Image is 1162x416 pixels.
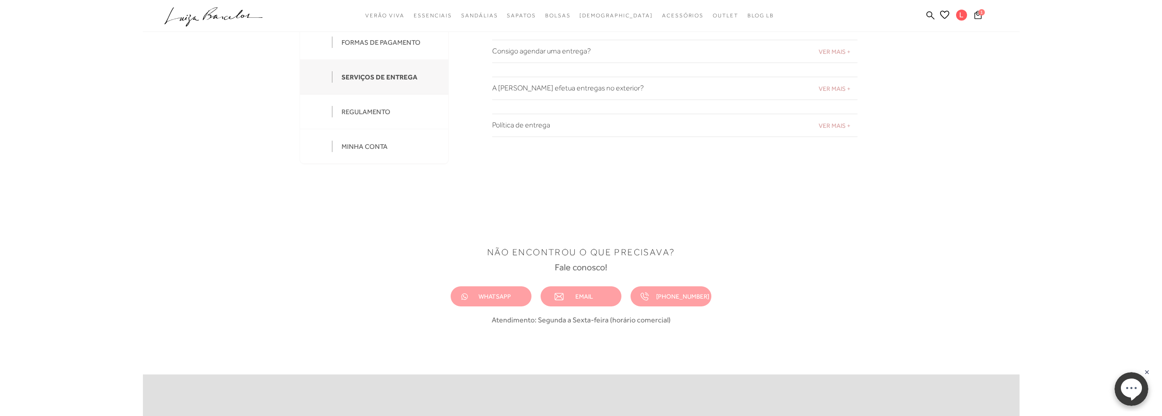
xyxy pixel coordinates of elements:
a: EMAIL [541,286,621,306]
p: Atendimento: Segunda a Sexta-feira (horário comercial) [492,316,671,324]
span: Sapatos [507,12,536,19]
span: Essenciais [414,12,452,19]
h1: NÃO ENCONTROU O QUE PRECISAVA? [487,247,675,258]
div: SERVIÇOS DE ENTREGA [342,73,417,81]
h2: A [PERSON_NAME] efetua entregas no exterior? [492,84,857,93]
a: FORMAS DE PAGAMENTO [300,25,448,60]
span: Bolsas [545,12,571,19]
a: categoryNavScreenReaderText [461,7,498,24]
span: VER MAIS + [819,48,851,55]
a: WHATSAPP [451,286,531,306]
a: categoryNavScreenReaderText [365,7,405,24]
a: [PHONE_NUMBER] [631,286,711,306]
a: categoryNavScreenReaderText [507,7,536,24]
span: L [956,10,967,21]
span: 1 [978,9,985,16]
h2: Política de entrega [492,121,857,130]
span: Acessórios [662,12,704,19]
a: categoryNavScreenReaderText [713,7,738,24]
span: [PHONE_NUMBER] [656,293,709,300]
a: BLOG LB [747,7,774,24]
span: [DEMOGRAPHIC_DATA] [579,12,653,19]
h2: Consigo agendar uma entrega? [492,47,857,56]
div: REGULAMENTO [342,108,390,116]
h3: Fale conosco! [555,262,607,273]
span: Sandálias [461,12,498,19]
span: Verão Viva [365,12,405,19]
button: 1 [972,10,984,22]
a: categoryNavScreenReaderText [662,7,704,24]
span: VER MAIS + [819,122,851,129]
div: FORMAS DE PAGAMENTO [342,38,421,47]
button: L [952,9,972,23]
a: categoryNavScreenReaderText [545,7,571,24]
span: Outlet [713,12,738,19]
span: EMAIL [575,293,593,300]
a: categoryNavScreenReaderText [414,7,452,24]
span: BLOG LB [747,12,774,19]
a: SERVIÇOS DE ENTREGA [300,60,448,95]
span: VER MAIS + [819,85,851,92]
div: MINHA CONTA [342,142,388,151]
a: REGULAMENTO [300,95,448,129]
a: MINHA CONTA [300,129,448,164]
span: WHATSAPP [478,293,511,300]
a: noSubCategoriesText [579,7,653,24]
